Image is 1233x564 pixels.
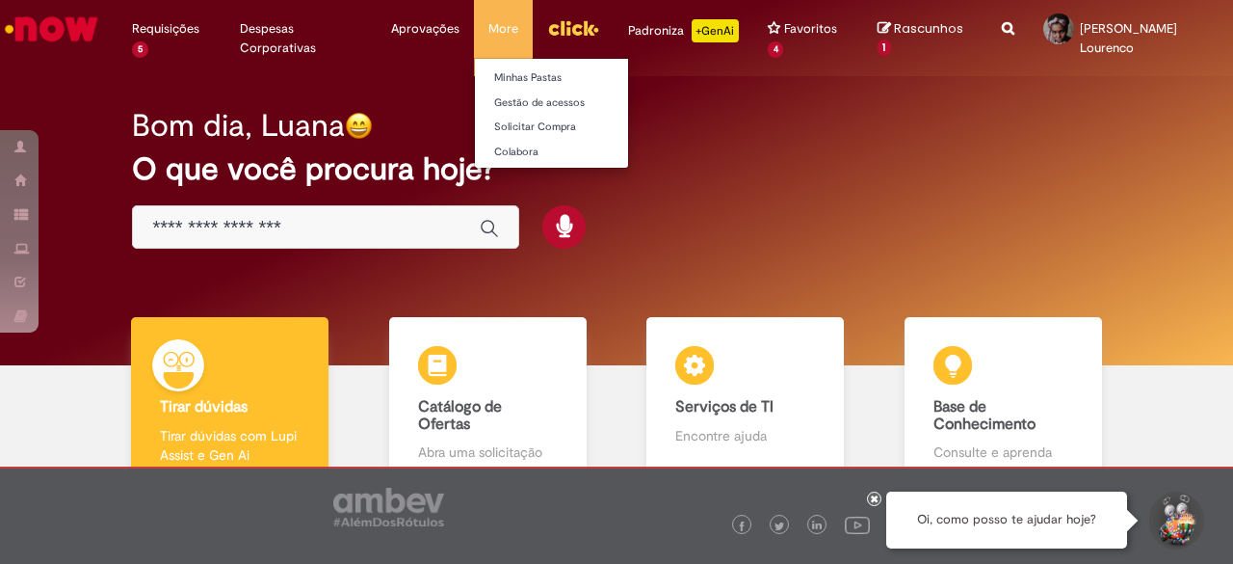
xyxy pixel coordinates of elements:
[475,67,687,89] a: Minhas Pastas
[132,19,199,39] span: Requisições
[894,19,963,38] span: Rascunhos
[547,13,599,42] img: click_logo_yellow_360x200.png
[845,512,870,537] img: logo_footer_youtube.png
[132,109,345,143] h2: Bom dia, Luana
[132,152,1100,186] h2: O que você procura hoje?
[774,522,784,531] img: logo_footer_twitter.png
[628,19,739,42] div: Padroniza
[1146,492,1204,550] button: Iniciar Conversa de Suporte
[737,522,747,531] img: logo_footer_facebook.png
[675,426,815,445] p: Encontre ajuda
[359,317,617,484] a: Catálogo de Ofertas Abra uma solicitação
[418,397,502,434] b: Catálogo de Ofertas
[886,492,1127,549] div: Oi, como posso te ajudar hoje?
[875,317,1133,484] a: Base de Conhecimento Consulte e aprenda
[333,488,444,526] img: logo_footer_ambev_rotulo_gray.png
[616,317,875,484] a: Serviços de TI Encontre ajuda
[475,117,687,138] a: Solicitar Compra
[784,19,837,39] span: Favoritos
[2,10,101,48] img: ServiceNow
[475,142,687,163] a: Colabora
[475,93,687,114] a: Gestão de acessos
[878,20,973,56] a: Rascunhos
[132,41,148,58] span: 5
[101,317,359,484] a: Tirar dúvidas Tirar dúvidas com Lupi Assist e Gen Ai
[391,19,459,39] span: Aprovações
[1080,20,1177,56] span: [PERSON_NAME] Lourenco
[474,58,629,169] ul: More
[692,19,739,42] p: +GenAi
[675,397,774,416] b: Serviços de TI
[933,443,1073,462] p: Consulte e aprenda
[768,41,784,58] span: 4
[160,426,300,465] p: Tirar dúvidas com Lupi Assist e Gen Ai
[160,397,248,416] b: Tirar dúvidas
[488,19,518,39] span: More
[418,443,558,462] p: Abra uma solicitação
[240,19,362,58] span: Despesas Corporativas
[345,112,373,140] img: happy-face.png
[812,521,822,532] img: logo_footer_linkedin.png
[933,397,1036,434] b: Base de Conhecimento
[878,40,892,57] span: 1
